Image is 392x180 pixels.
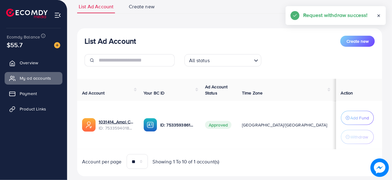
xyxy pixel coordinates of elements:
span: Ad Account [82,90,105,96]
span: Payment [20,90,37,97]
button: Add Fund [341,111,374,125]
img: ic-ads-acc.e4c84228.svg [82,118,96,132]
span: Ad Account Status [205,84,228,96]
button: Withdraw [341,130,374,144]
img: image [54,42,60,48]
p: Withdraw [350,133,368,141]
a: My ad accounts [5,72,62,84]
img: image [370,158,389,177]
span: My ad accounts [20,75,51,81]
span: $55.7 [7,40,22,49]
span: Ecomdy Balance [7,34,40,40]
span: Overview [20,60,38,66]
img: menu [54,12,61,19]
a: Product Links [5,103,62,115]
span: Approved [205,121,232,129]
span: Account per page [82,158,122,165]
div: Search for option [184,54,261,66]
img: logo [6,9,48,18]
div: <span class='underline'>1031414_Amal Collection_1754051557873</span></br>7533594018068971521 [99,119,134,131]
span: Your BC ID [144,90,165,96]
a: 1031414_Amal Collection_1754051557873 [99,119,134,125]
span: Create new [129,3,155,10]
input: Search for option [212,55,251,65]
span: Product Links [20,106,46,112]
span: All status [188,56,211,65]
h5: Request withdraw success! [303,11,368,19]
img: ic-ba-acc.ded83a64.svg [144,118,157,132]
h3: List Ad Account [85,37,136,46]
span: Showing 1 To 10 of 1 account(s) [153,158,220,165]
span: Time Zone [242,90,263,96]
a: Payment [5,87,62,100]
button: Create new [340,36,375,47]
span: Action [341,90,353,96]
span: ID: 7533594018068971521 [99,125,134,131]
p: Add Fund [350,114,369,122]
a: Overview [5,57,62,69]
span: [GEOGRAPHIC_DATA]/[GEOGRAPHIC_DATA] [242,122,327,128]
span: List Ad Account [79,3,113,10]
p: ID: 7533593861403754513 [160,121,195,129]
span: Create new [346,38,369,44]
